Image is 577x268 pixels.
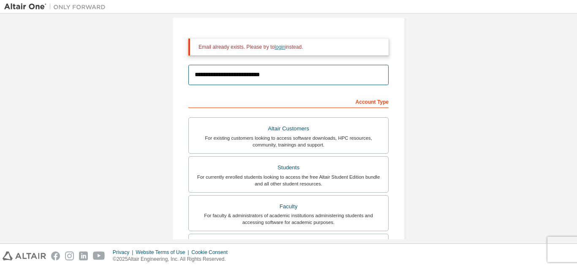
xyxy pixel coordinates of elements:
div: For faculty & administrators of academic institutions administering students and accessing softwa... [194,212,383,226]
div: Altair Customers [194,123,383,135]
p: © 2025 Altair Engineering, Inc. All Rights Reserved. [113,256,233,263]
div: Website Terms of Use [136,249,191,256]
div: For existing customers looking to access software downloads, HPC resources, community, trainings ... [194,135,383,148]
div: Students [194,162,383,174]
img: instagram.svg [65,251,74,260]
div: Email already exists. Please try to instead. [199,44,382,50]
img: linkedin.svg [79,251,88,260]
div: Account Type [188,94,389,108]
a: login [275,44,285,50]
img: altair_logo.svg [3,251,46,260]
div: Faculty [194,201,383,213]
img: youtube.svg [93,251,105,260]
div: Privacy [113,249,136,256]
div: Cookie Consent [191,249,232,256]
div: For currently enrolled students looking to access the free Altair Student Edition bundle and all ... [194,174,383,187]
img: facebook.svg [51,251,60,260]
img: Altair One [4,3,110,11]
